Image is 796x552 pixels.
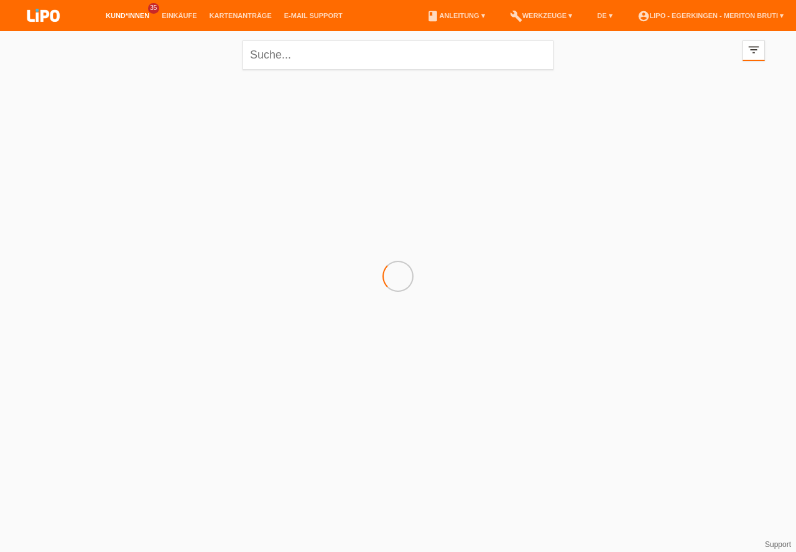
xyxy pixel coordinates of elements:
[12,26,75,35] a: LIPO pay
[155,12,203,19] a: Einkäufe
[504,12,579,19] a: buildWerkzeuge ▾
[148,3,159,14] span: 35
[278,12,349,19] a: E-Mail Support
[243,40,553,70] input: Suche...
[637,10,650,22] i: account_circle
[591,12,618,19] a: DE ▾
[765,540,791,549] a: Support
[510,10,522,22] i: build
[99,12,155,19] a: Kund*innen
[631,12,790,19] a: account_circleLIPO - Egerkingen - Meriton Bruti ▾
[420,12,491,19] a: bookAnleitung ▾
[203,12,278,19] a: Kartenanträge
[427,10,439,22] i: book
[747,43,761,57] i: filter_list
